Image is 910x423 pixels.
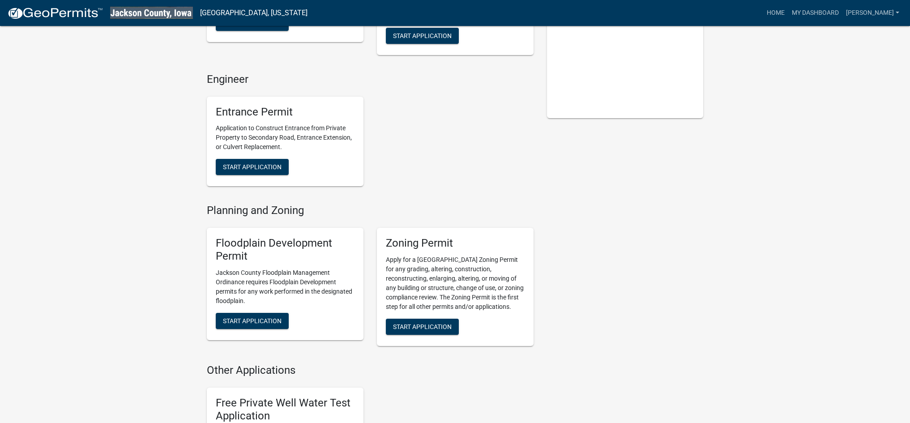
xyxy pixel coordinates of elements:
h4: Engineer [207,73,534,86]
span: Start Application [393,323,452,330]
h5: Floodplain Development Permit [216,237,355,263]
a: [PERSON_NAME] [842,4,903,21]
button: Start Application [386,28,459,44]
span: Start Application [393,32,452,39]
h4: Other Applications [207,364,534,377]
button: Start Application [386,319,459,335]
span: Start Application [223,317,282,324]
h4: Planning and Zoning [207,204,534,217]
img: Jackson County, Iowa [110,7,193,19]
button: Start Application [216,159,289,175]
p: Application to Construct Entrance from Private Property to Secondary Road, Entrance Extension, or... [216,124,355,152]
h5: Zoning Permit [386,237,525,250]
button: Start Application [216,313,289,329]
span: Start Application [223,19,282,26]
a: [GEOGRAPHIC_DATA], [US_STATE] [200,5,308,21]
h5: Free Private Well Water Test Application [216,397,355,423]
span: Start Application [223,163,282,171]
a: Home [763,4,788,21]
p: Jackson County Floodplain Management Ordinance requires Floodplain Development permits for any wo... [216,268,355,306]
a: My Dashboard [788,4,842,21]
p: Apply for a [GEOGRAPHIC_DATA] Zoning Permit for any grading, altering, construction, reconstructi... [386,255,525,312]
h5: Entrance Permit [216,106,355,119]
